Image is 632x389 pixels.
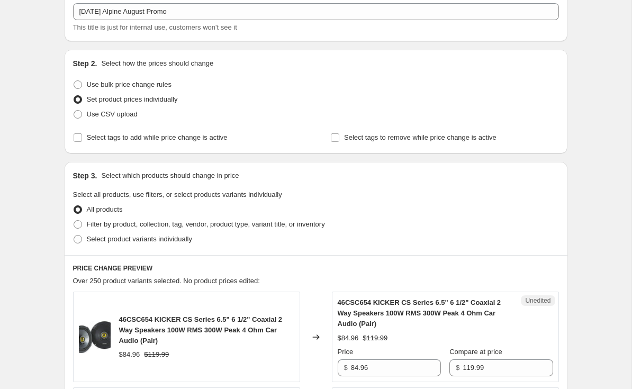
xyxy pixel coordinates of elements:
h2: Step 3. [73,170,97,181]
span: Compare at price [449,348,502,356]
span: Price [338,348,354,356]
input: 30% off holiday sale [73,3,559,20]
h2: Step 2. [73,58,97,69]
p: Select which products should change in price [101,170,239,181]
span: Use CSV upload [87,110,138,118]
span: Select all products, use filters, or select products variants individually [73,191,282,198]
img: 46csc654-kicker-cs-series-6-5-6-12-coaxial-2-way-speakers-100w-rms-300w-peak-4-ohm-car-audio-pair... [79,321,111,353]
div: $84.96 [119,349,140,360]
span: Select tags to add while price change is active [87,133,228,141]
span: 46CSC654 KICKER CS Series 6.5" 6 1/2" Coaxial 2 Way Speakers 100W RMS 300W Peak 4 Ohm Car Audio (... [119,315,283,345]
span: This title is just for internal use, customers won't see it [73,23,237,31]
h6: PRICE CHANGE PREVIEW [73,264,559,273]
span: All products [87,205,123,213]
span: $ [344,364,348,372]
span: Unedited [525,296,550,305]
span: Select tags to remove while price change is active [344,133,496,141]
strike: $119.99 [363,333,387,343]
span: Use bulk price change rules [87,80,171,88]
span: Filter by product, collection, tag, vendor, product type, variant title, or inventory [87,220,325,228]
span: Set product prices individually [87,95,178,103]
p: Select how the prices should change [101,58,213,69]
span: 46CSC654 KICKER CS Series 6.5" 6 1/2" Coaxial 2 Way Speakers 100W RMS 300W Peak 4 Ohm Car Audio (... [338,298,501,328]
span: Over 250 product variants selected. No product prices edited: [73,277,260,285]
span: Select product variants individually [87,235,192,243]
strike: $119.99 [144,349,169,360]
span: $ [456,364,459,372]
div: $84.96 [338,333,359,343]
